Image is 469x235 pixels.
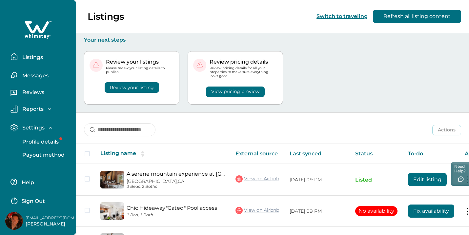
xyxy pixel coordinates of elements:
[20,125,45,131] p: Settings
[355,206,398,216] button: No availability
[20,54,43,61] p: Listings
[88,11,124,22] p: Listings
[127,179,225,184] p: [GEOGRAPHIC_DATA], CA
[350,144,403,164] th: Status
[290,208,345,215] p: [DATE] 09 PM
[206,87,265,97] button: View pricing preview
[127,171,225,177] a: A serene mountain experience at [GEOGRAPHIC_DATA]
[5,212,23,230] img: Whimstay Host
[136,150,149,157] button: sorting
[210,66,277,78] p: Review pricing details for all your properties to make sure everything looks good!
[20,72,49,79] p: Messages
[26,221,78,227] p: [PERSON_NAME]
[127,205,225,211] a: Chic Hideaway*Gated* Pool access
[15,148,75,162] button: Payout method
[105,82,159,93] button: Review your listing
[84,37,461,43] p: Your next steps
[10,194,69,207] button: Sign Out
[106,59,174,65] p: Review your listings
[127,213,225,218] p: 1 Bed, 1 Bath
[100,171,124,188] img: propertyImage_A serene mountain experience at Elk Run cabin
[22,198,45,205] p: Sign Out
[127,184,225,189] p: 3 Beds, 2 Baths
[20,152,65,158] p: Payout method
[235,175,279,183] a: View on Airbnb
[20,106,44,112] p: Reports
[210,59,277,65] p: Review pricing details
[316,13,368,19] button: Switch to traveling
[106,66,174,74] p: Please review your listing details to publish.
[10,87,71,100] button: Reviews
[20,139,59,145] p: Profile details
[95,144,230,164] th: Listing name
[230,144,284,164] th: External source
[10,69,71,82] button: Messages
[20,179,34,186] p: Help
[10,106,71,113] button: Reports
[10,124,71,131] button: Settings
[408,173,447,186] button: Edit listing
[408,205,454,218] button: Fix availability
[10,50,71,63] button: Listings
[15,135,75,148] button: Profile details
[26,215,78,221] p: [EMAIL_ADDRESS][DOMAIN_NAME]
[284,144,350,164] th: Last synced
[355,177,398,183] p: Listed
[432,125,461,135] button: Actions
[235,206,279,215] a: View on Airbnb
[403,144,459,164] th: To-do
[100,202,124,220] img: propertyImage_Chic Hideaway*Gated* Pool access
[20,89,44,96] p: Reviews
[10,175,69,188] button: Help
[373,10,461,23] button: Refresh all listing content
[10,135,71,162] div: Settings
[290,177,345,183] p: [DATE] 09 PM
